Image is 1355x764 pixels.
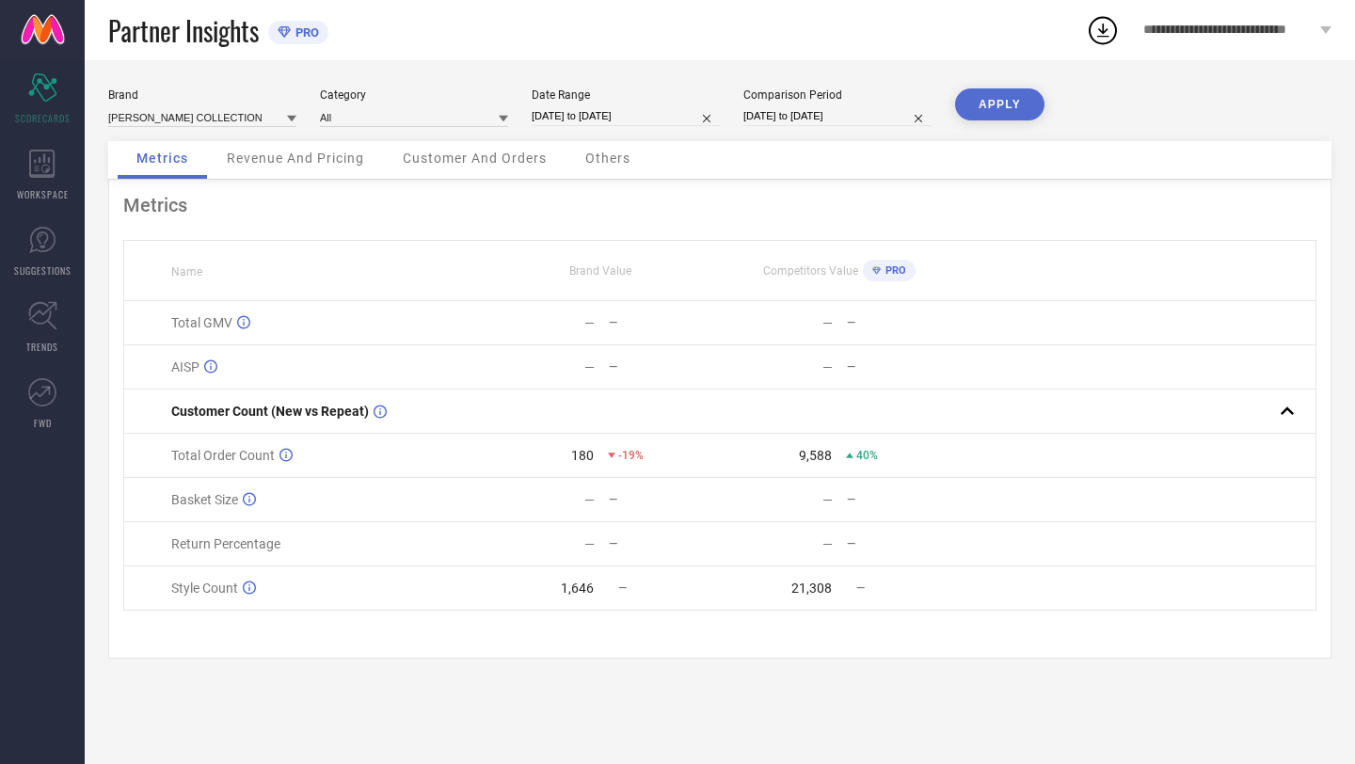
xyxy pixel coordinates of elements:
[171,265,202,279] span: Name
[569,264,631,278] span: Brand Value
[955,88,1044,120] button: APPLY
[171,492,238,507] span: Basket Size
[136,151,188,166] span: Metrics
[799,448,832,463] div: 9,588
[532,106,720,126] input: Select date range
[171,404,369,419] span: Customer Count (New vs Repeat)
[108,11,259,50] span: Partner Insights
[609,493,719,506] div: —
[532,88,720,102] div: Date Range
[584,315,595,330] div: —
[123,194,1316,216] div: Metrics
[618,581,627,595] span: —
[743,106,932,126] input: Select comparison period
[1086,13,1120,47] div: Open download list
[609,360,719,374] div: —
[584,536,595,551] div: —
[34,416,52,430] span: FWD
[618,449,644,462] span: -19%
[822,492,833,507] div: —
[17,187,69,201] span: WORKSPACE
[609,316,719,329] div: —
[856,449,878,462] span: 40%
[847,493,957,506] div: —
[856,581,865,595] span: —
[171,315,232,330] span: Total GMV
[171,536,280,551] span: Return Percentage
[609,537,719,550] div: —
[15,111,71,125] span: SCORECARDS
[584,492,595,507] div: —
[822,315,833,330] div: —
[14,263,72,278] span: SUGGESTIONS
[743,88,932,102] div: Comparison Period
[403,151,547,166] span: Customer And Orders
[822,359,833,374] div: —
[320,88,508,102] div: Category
[847,316,957,329] div: —
[171,359,199,374] span: AISP
[881,264,906,277] span: PRO
[291,25,319,40] span: PRO
[584,359,595,374] div: —
[108,88,296,102] div: Brand
[227,151,364,166] span: Revenue And Pricing
[791,581,832,596] div: 21,308
[847,537,957,550] div: —
[561,581,594,596] div: 1,646
[585,151,630,166] span: Others
[847,360,957,374] div: —
[171,581,238,596] span: Style Count
[26,340,58,354] span: TRENDS
[763,264,858,278] span: Competitors Value
[822,536,833,551] div: —
[171,448,275,463] span: Total Order Count
[571,448,594,463] div: 180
